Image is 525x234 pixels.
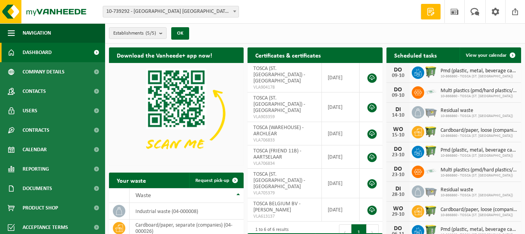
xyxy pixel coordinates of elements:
[195,178,229,183] span: Request pick-up
[390,186,406,192] div: DI
[441,94,517,99] span: 10-866860 - TOSCA (ST. [GEOGRAPHIC_DATA])
[390,113,406,118] div: 14-10
[390,152,406,158] div: 23-10
[441,227,517,233] span: Pmd (plastic, metal, beverage cartons) (companies)
[23,159,49,179] span: Reporting
[466,53,507,58] span: View your calendar
[23,23,51,43] span: Navigation
[103,6,239,17] span: 10-739292 - TOSCA BELGIUM BV - SCHELLE
[390,212,406,217] div: 29-10
[441,193,513,198] span: 10-866860 - TOSCA (ST. [GEOGRAPHIC_DATA])
[109,47,220,63] h2: Download the Vanheede+ app now!
[441,154,517,158] span: 10-866860 - TOSCA (ST. [GEOGRAPHIC_DATA])
[248,47,328,63] h2: Certificates & certificates
[322,93,359,122] td: [DATE]
[390,133,406,138] div: 15-10
[23,62,65,82] span: Company details
[390,87,406,93] div: DO
[441,108,513,114] span: Residual waste
[253,190,316,196] span: VLA705379
[253,171,305,190] span: TOSCA (ST. [GEOGRAPHIC_DATA]) - [GEOGRAPHIC_DATA]
[253,84,316,91] span: VLA904178
[109,173,154,188] h2: Your waste
[109,27,167,39] button: Establishments(5/5)
[390,67,406,73] div: DO
[424,65,437,79] img: WB-0770-HPE-GN-50
[253,161,316,167] span: VLA706834
[424,85,437,98] img: LP-SK-00500-LPE-16
[171,27,189,40] button: OK
[113,28,156,39] span: Establishments
[441,68,517,74] span: Pmd (plastic, metal, beverage cartons) (companies)
[390,166,406,172] div: DO
[322,63,359,93] td: [DATE]
[23,179,52,198] span: Documents
[424,184,437,197] img: WB-2500-GAL-GY-01
[135,192,151,199] span: Waste
[424,125,437,138] img: WB-1100-HPE-GN-50
[441,213,517,218] span: 10-866860 - TOSCA (ST. [GEOGRAPHIC_DATA])
[253,125,304,137] span: TOSCA (WAREHOUSE) - ARCHLEAR
[253,148,301,160] span: TOSCA (FRIEND 11B) - AARTSELAAR
[390,107,406,113] div: DI
[424,164,437,178] img: LP-SK-00500-LPE-16
[23,120,49,140] span: Contracts
[253,66,305,84] span: TOSCA (ST. [GEOGRAPHIC_DATA]) - [GEOGRAPHIC_DATA]
[441,88,517,94] span: Multi plastics (pmd/hard plastics/tights/eps/foil natural/foil mixed...
[460,47,520,63] a: View your calendar
[23,140,47,159] span: Calendar
[441,147,517,154] span: Pmd (plastic, metal, beverage cartons) (companies)
[390,225,406,232] div: DO
[322,198,359,222] td: [DATE]
[441,207,517,213] span: Cardboard/paper, loose (companies)
[390,146,406,152] div: DO
[253,114,316,120] span: VLA903359
[253,137,316,143] span: VLA706833
[23,43,52,62] span: Dashboard
[253,95,305,114] span: TOSCA (ST. [GEOGRAPHIC_DATA]) - [GEOGRAPHIC_DATA]
[390,206,406,212] div: WO
[23,101,37,120] span: Users
[322,122,359,145] td: [DATE]
[441,187,513,193] span: Residual waste
[253,213,316,220] span: VLA613137
[441,74,517,79] span: 10-866860 - TOSCA (ST. [GEOGRAPHIC_DATA])
[424,204,437,217] img: WB-1100-HPE-GN-50
[322,169,359,198] td: [DATE]
[253,201,300,213] span: TOSCA BELGIUM BV - [PERSON_NAME]
[23,198,58,218] span: Product Shop
[441,173,517,178] span: 10-866860 - TOSCA (ST. [GEOGRAPHIC_DATA])
[189,173,243,188] a: Request pick-up
[390,73,406,79] div: 09-10
[390,192,406,197] div: 28-10
[103,6,239,17] span: 10-739292 - TOSCA BELGIUM BV - SCHELLE
[390,93,406,98] div: 09-10
[146,31,156,36] count: (5/5)
[441,134,517,138] span: 10-866860 - TOSCA (ST. [GEOGRAPHIC_DATA])
[109,63,244,164] img: Download the VHEPlus App
[441,114,513,119] span: 10-866860 - TOSCA (ST. [GEOGRAPHIC_DATA])
[390,172,406,178] div: 23-10
[424,145,437,158] img: WB-0770-HPE-GN-50
[441,167,517,173] span: Multi plastics (pmd/hard plastics/tights/eps/foil natural/foil mixed...
[386,47,444,63] h2: Scheduled tasks
[424,105,437,118] img: WB-2500-GAL-GY-01
[390,126,406,133] div: WO
[441,127,517,134] span: Cardboard/paper, loose (companies)
[322,145,359,169] td: [DATE]
[130,203,244,220] td: industrial waste (04-000008)
[23,82,46,101] span: Contacts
